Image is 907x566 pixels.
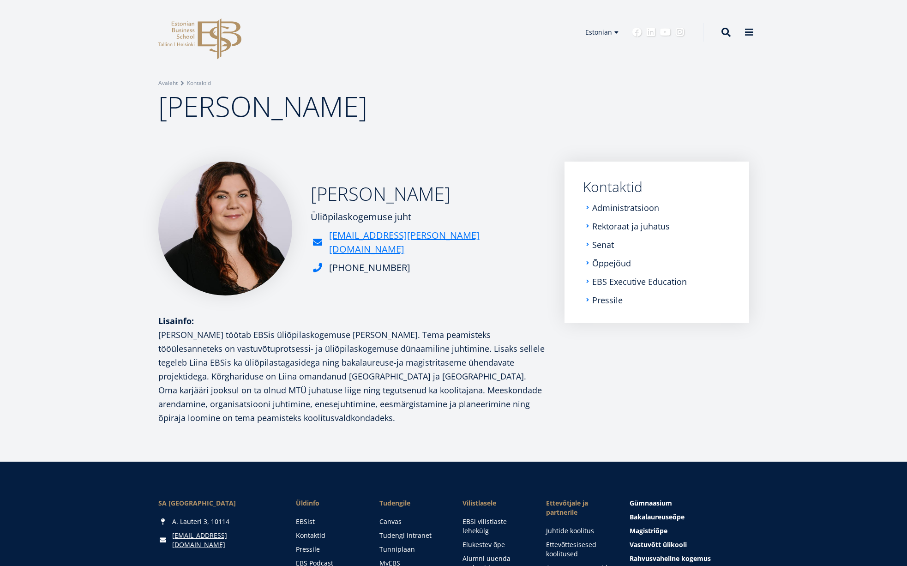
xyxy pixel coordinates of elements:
[583,180,731,194] a: Kontaktid
[660,28,671,37] a: Youtube
[187,78,211,88] a: Kontaktid
[379,545,444,554] a: Tunniplaan
[646,28,655,37] a: Linkedin
[630,499,749,508] a: Gümnaasium
[311,210,546,224] div: Üliõpilaskogemuse juht
[296,517,361,526] a: EBSist
[630,512,749,522] a: Bakalaureuseõpe
[592,277,687,286] a: EBS Executive Education
[630,526,667,535] span: Magistriõpe
[296,531,361,540] a: Kontaktid
[311,182,546,205] h2: [PERSON_NAME]
[630,540,687,549] span: Vastuvõtt ülikooli
[592,203,659,212] a: Administratsioon
[463,540,528,549] a: Elukestev õpe
[379,531,444,540] a: Tudengi intranet
[296,499,361,508] span: Üldinfo
[158,162,292,295] img: liina reimann
[172,531,277,549] a: [EMAIL_ADDRESS][DOMAIN_NAME]
[630,554,749,563] a: Rahvusvaheline kogemus
[158,499,277,508] div: SA [GEOGRAPHIC_DATA]
[546,540,611,559] a: Ettevõttesisesed koolitused
[592,295,623,305] a: Pressile
[379,517,444,526] a: Canvas
[675,28,685,37] a: Instagram
[546,526,611,536] a: Juhtide koolitus
[592,240,614,249] a: Senat
[630,540,749,549] a: Vastuvõtt ülikooli
[158,87,367,125] span: [PERSON_NAME]
[632,28,642,37] a: Facebook
[630,499,672,507] span: Gümnaasium
[379,499,444,508] a: Tudengile
[158,314,546,328] div: Lisainfo:
[463,499,528,508] span: Vilistlasele
[592,222,670,231] a: Rektoraat ja juhatus
[158,517,277,526] div: A. Lauteri 3, 10114
[158,328,546,425] p: [PERSON_NAME] töötab EBSis üliõpilaskogemuse [PERSON_NAME]. Tema peamisteks tööülesanneteks on va...
[592,259,631,268] a: Õppejõud
[630,512,685,521] span: Bakalaureuseõpe
[296,545,361,554] a: Pressile
[329,229,546,256] a: [EMAIL_ADDRESS][PERSON_NAME][DOMAIN_NAME]
[630,526,749,536] a: Magistriõpe
[630,554,711,563] span: Rahvusvaheline kogemus
[329,261,410,275] div: [PHONE_NUMBER]
[463,517,528,536] a: EBSi vilistlaste lehekülg
[158,78,178,88] a: Avaleht
[546,499,611,517] span: Ettevõtjale ja partnerile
